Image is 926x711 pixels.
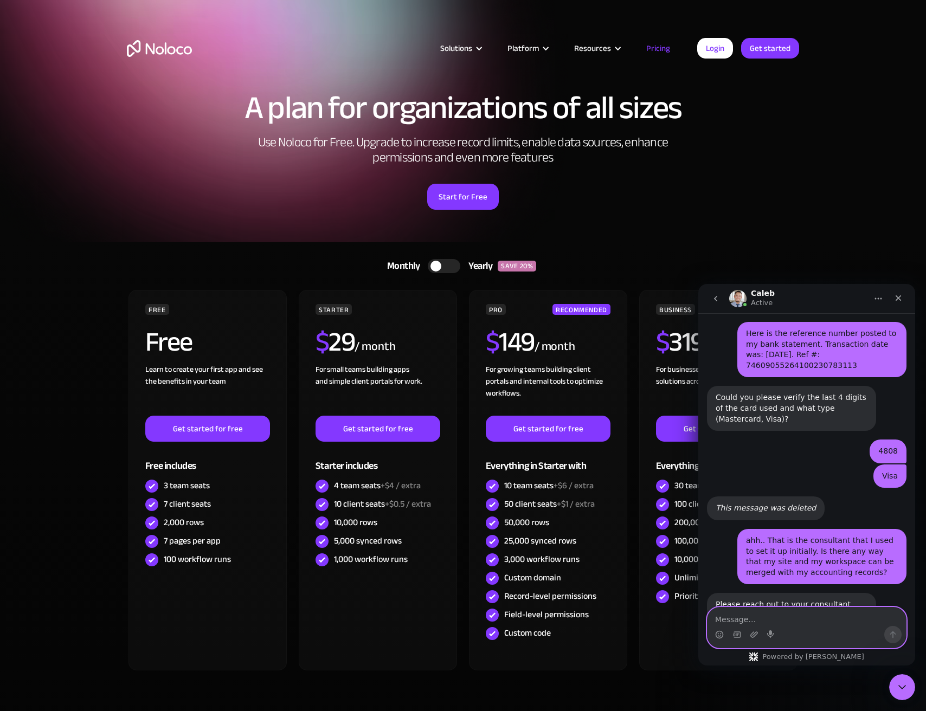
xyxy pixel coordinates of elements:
div: 25,000 synced rows [504,535,576,547]
div: Custom domain [504,572,561,584]
div: STARTER [316,304,352,315]
div: 200,000 rows [674,516,724,528]
div: / month [535,338,575,355]
div: 7 client seats [164,498,211,510]
div: Platform [507,41,539,55]
div: 3,000 workflow runs [504,553,580,565]
div: 7 pages per app [164,535,221,547]
a: Get started for free [486,416,610,442]
h2: 29 [316,328,355,355]
a: Login [697,38,733,59]
span: $ [316,316,329,367]
div: 2,000 rows [164,516,204,528]
div: Resources [561,41,633,55]
div: Field-level permissions [504,609,589,620]
div: 10 client seats [334,498,431,510]
h2: 319 [656,328,704,355]
a: Get started for free [316,416,440,442]
div: SAVE 20% [498,261,536,272]
div: Record-level permissions [504,590,596,602]
span: $ [486,316,499,367]
h2: Free [145,328,192,355]
div: 100 workflow runs [164,553,231,565]
iframe: Intercom live chat [889,674,915,700]
div: 50,000 rows [504,516,549,528]
div: Resources [574,41,611,55]
span: +$1 / extra [557,496,595,512]
a: Get started for free [656,416,781,442]
div: / month [355,338,395,355]
div: PRO [486,304,506,315]
div: 10,000 rows [334,516,377,528]
div: Unlimited user roles [674,572,748,584]
div: 100 client seats [674,498,768,510]
div: 4 team seats [334,480,421,492]
div: Solutions [440,41,472,55]
div: 5,000 synced rows [334,535,402,547]
div: Platform [494,41,561,55]
div: 10 team seats [504,480,594,492]
h2: 149 [486,328,535,355]
div: Free includes [145,442,270,477]
h1: A plan for organizations of all sizes [127,92,799,124]
span: +$6 / extra [554,477,594,494]
div: BUSINESS [656,304,695,315]
div: 10,000 workflow runs [674,553,753,565]
div: 100,000 synced rows [674,535,750,547]
a: Start for Free [427,184,499,210]
div: Priority syncing [674,590,732,602]
div: Starter includes [316,442,440,477]
span: +$0.5 / extra [385,496,431,512]
div: 50 client seats [504,498,595,510]
span: +$4 / extra [381,477,421,494]
div: Everything in Pro with [656,442,781,477]
div: Learn to create your first app and see the benefits in your team ‍ [145,364,270,416]
h2: Use Noloco for Free. Upgrade to increase record limits, enable data sources, enhance permissions ... [246,135,680,165]
a: Get started [741,38,799,59]
span: $ [656,316,670,367]
div: For businesses building connected solutions across their organization. ‍ [656,364,781,416]
div: Solutions [427,41,494,55]
a: Get started for free [145,416,270,442]
div: Everything in Starter with [486,442,610,477]
div: Yearly [460,258,498,274]
div: For growing teams building client portals and internal tools to optimize workflows. [486,364,610,416]
div: RECOMMENDED [552,304,610,315]
div: 1,000 workflow runs [334,553,408,565]
div: For small teams building apps and simple client portals for work. ‍ [316,364,440,416]
div: FREE [145,304,169,315]
a: home [127,40,192,57]
a: Pricing [633,41,684,55]
div: 30 team seats [674,480,768,492]
div: Monthly [374,258,428,274]
div: 3 team seats [164,480,210,492]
